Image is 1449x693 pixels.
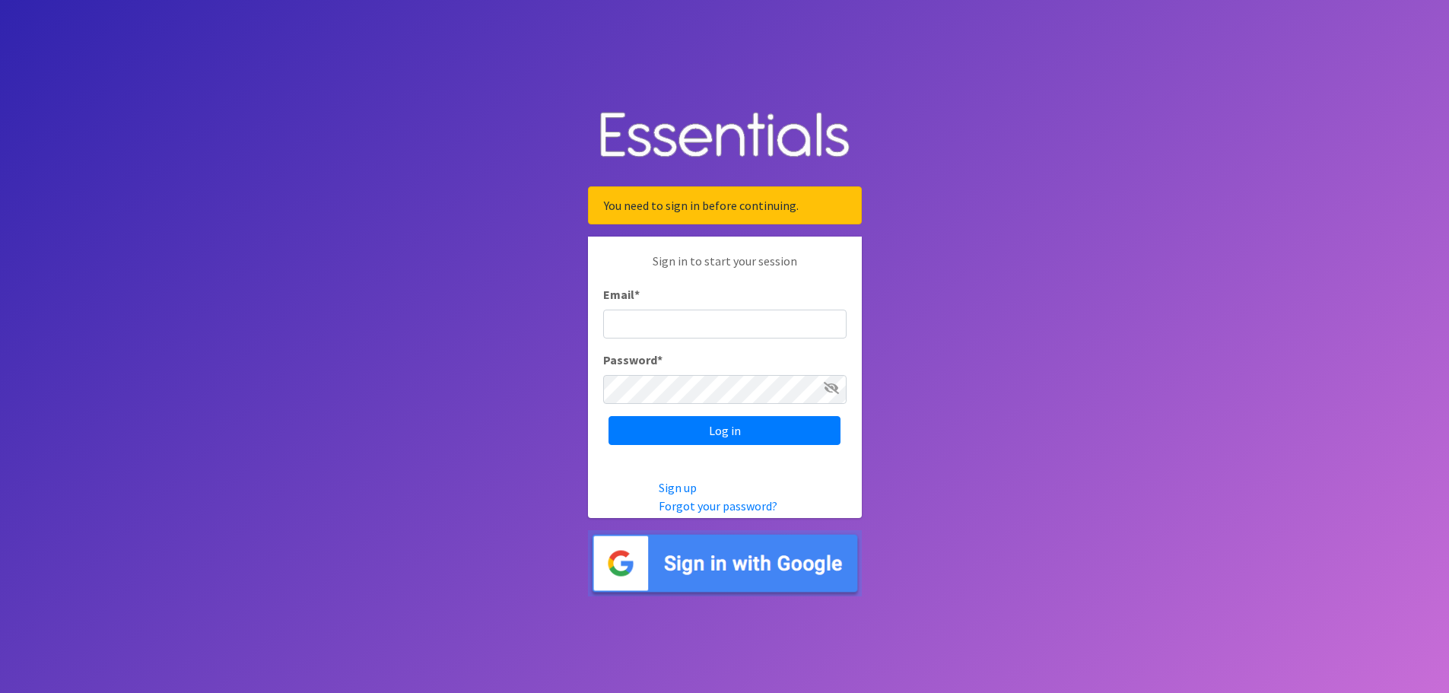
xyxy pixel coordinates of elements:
img: Sign in with Google [588,530,862,596]
input: Log in [609,416,840,445]
label: Email [603,285,640,304]
a: Sign up [659,480,697,495]
label: Password [603,351,663,369]
p: Sign in to start your session [603,252,847,285]
img: Human Essentials [588,97,862,175]
a: Forgot your password? [659,498,777,513]
div: You need to sign in before continuing. [588,186,862,224]
abbr: required [657,352,663,367]
abbr: required [634,287,640,302]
